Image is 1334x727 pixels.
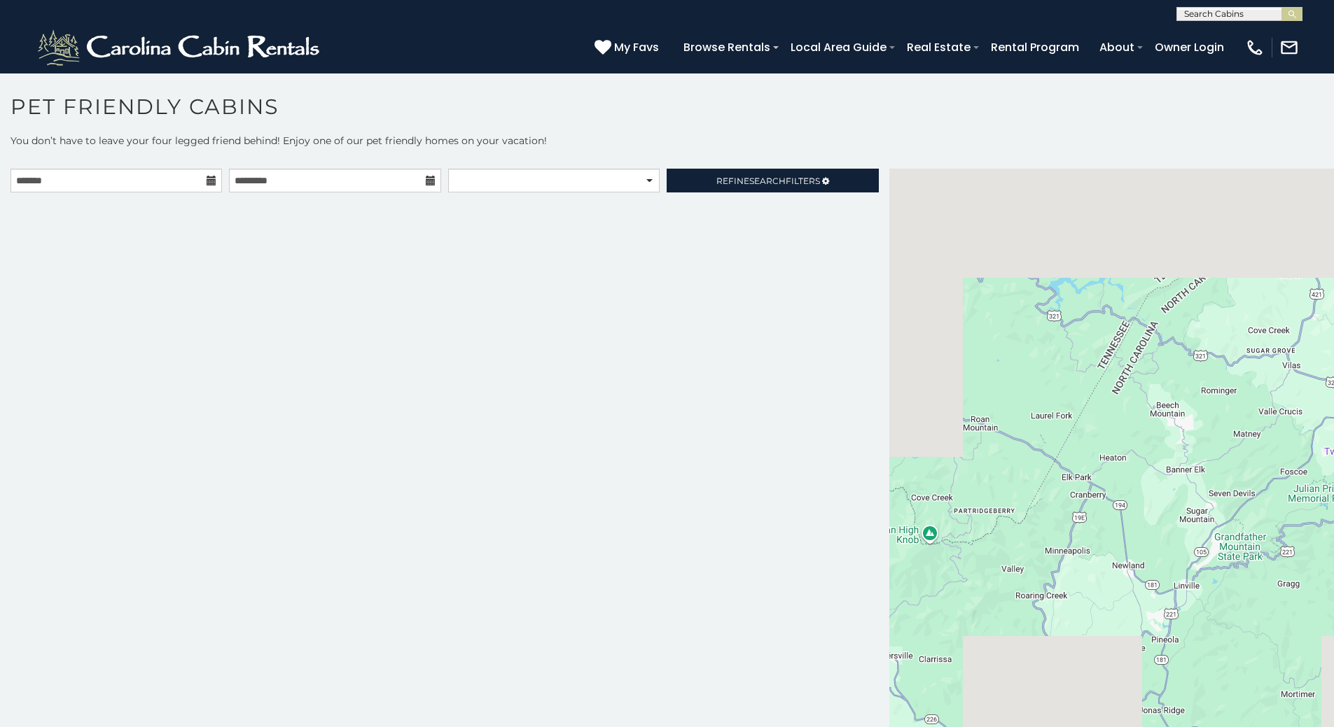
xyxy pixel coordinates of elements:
[676,35,777,59] a: Browse Rentals
[716,176,820,186] span: Refine Filters
[1279,38,1299,57] img: mail-regular-white.png
[984,35,1086,59] a: Rental Program
[1148,35,1231,59] a: Owner Login
[595,38,662,57] a: My Favs
[1245,38,1265,57] img: phone-regular-white.png
[614,38,659,56] span: My Favs
[784,35,894,59] a: Local Area Guide
[35,27,326,69] img: White-1-2.png
[749,176,786,186] span: Search
[667,169,878,192] a: RefineSearchFilters
[1092,35,1141,59] a: About
[900,35,978,59] a: Real Estate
